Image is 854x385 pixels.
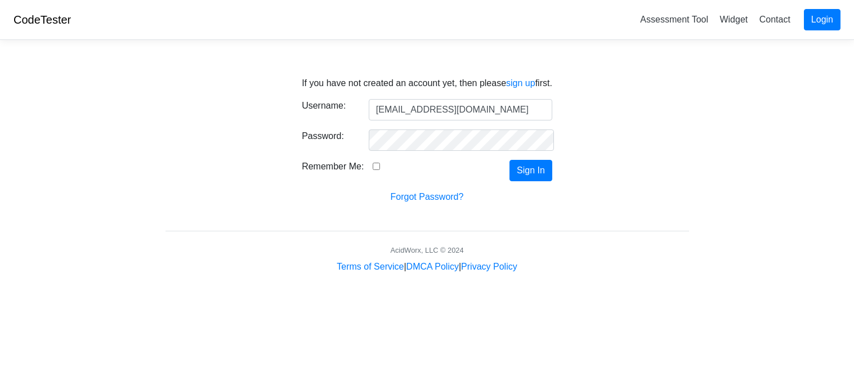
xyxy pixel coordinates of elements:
[293,99,360,116] label: Username:
[302,160,364,173] label: Remember Me:
[755,10,795,29] a: Contact
[390,245,463,256] div: AcidWorx, LLC © 2024
[461,262,517,271] a: Privacy Policy
[293,129,360,146] label: Password:
[14,14,71,26] a: CodeTester
[337,260,517,274] div: | |
[506,78,535,88] a: sign up
[337,262,404,271] a: Terms of Service
[369,99,552,120] input: Username
[636,10,713,29] a: Assessment Tool
[715,10,752,29] a: Widget
[302,77,552,90] p: If you have not created an account yet, then please first.
[804,9,840,30] a: Login
[406,262,459,271] a: DMCA Policy
[509,160,552,181] button: Sign In
[391,192,464,202] a: Forgot Password?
